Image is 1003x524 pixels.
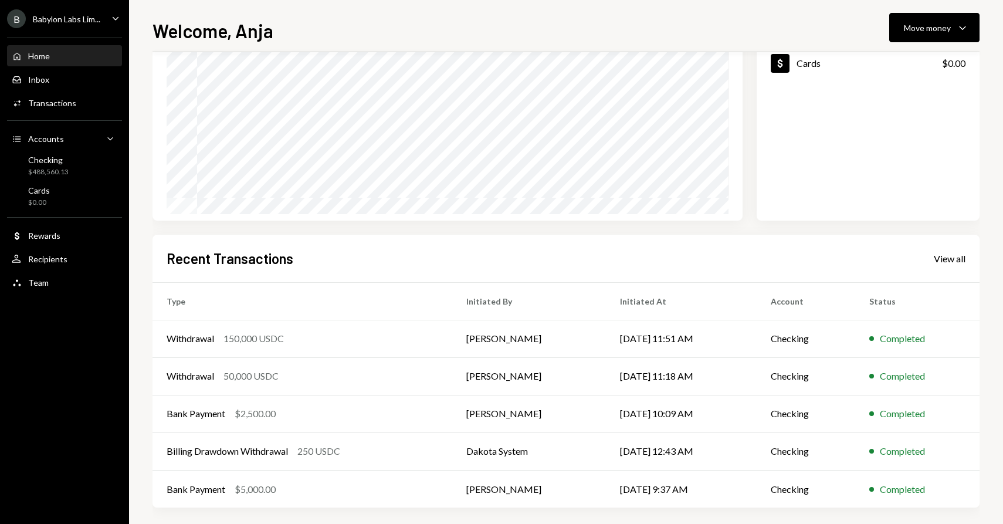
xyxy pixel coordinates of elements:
[153,19,273,42] h1: Welcome, Anja
[167,482,225,496] div: Bank Payment
[223,332,284,346] div: 150,000 USDC
[167,444,288,458] div: Billing Drawdown Withdrawal
[28,278,49,288] div: Team
[934,252,965,265] a: View all
[942,56,965,70] div: $0.00
[28,254,67,264] div: Recipients
[235,407,276,421] div: $2,500.00
[7,151,122,180] a: Checking$488,560.13
[28,134,64,144] div: Accounts
[757,320,855,357] td: Checking
[223,369,279,383] div: 50,000 USDC
[7,9,26,28] div: B
[934,253,965,265] div: View all
[757,395,855,432] td: Checking
[7,182,122,210] a: Cards$0.00
[606,395,757,432] td: [DATE] 10:09 AM
[7,248,122,269] a: Recipients
[7,225,122,246] a: Rewards
[28,198,50,208] div: $0.00
[33,14,100,24] div: Babylon Labs Lim...
[904,22,951,34] div: Move money
[153,282,452,320] th: Type
[28,167,69,177] div: $488,560.13
[297,444,340,458] div: 250 USDC
[28,185,50,195] div: Cards
[452,470,605,508] td: [PERSON_NAME]
[7,69,122,90] a: Inbox
[452,282,605,320] th: Initiated By
[167,407,225,421] div: Bank Payment
[880,369,925,383] div: Completed
[606,470,757,508] td: [DATE] 9:37 AM
[28,51,50,61] div: Home
[7,128,122,149] a: Accounts
[757,282,855,320] th: Account
[28,155,69,165] div: Checking
[167,332,214,346] div: Withdrawal
[855,282,980,320] th: Status
[606,282,757,320] th: Initiated At
[7,45,122,66] a: Home
[757,432,855,470] td: Checking
[28,231,60,241] div: Rewards
[235,482,276,496] div: $5,000.00
[757,470,855,508] td: Checking
[797,58,821,69] div: Cards
[452,357,605,395] td: [PERSON_NAME]
[889,13,980,42] button: Move money
[880,332,925,346] div: Completed
[452,320,605,357] td: [PERSON_NAME]
[757,43,980,83] a: Cards$0.00
[606,320,757,357] td: [DATE] 11:51 AM
[757,357,855,395] td: Checking
[28,98,76,108] div: Transactions
[167,249,293,268] h2: Recent Transactions
[28,75,49,84] div: Inbox
[7,272,122,293] a: Team
[167,369,214,383] div: Withdrawal
[880,407,925,421] div: Completed
[880,482,925,496] div: Completed
[606,432,757,470] td: [DATE] 12:43 AM
[606,357,757,395] td: [DATE] 11:18 AM
[452,395,605,432] td: [PERSON_NAME]
[880,444,925,458] div: Completed
[452,432,605,470] td: Dakota System
[7,92,122,113] a: Transactions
